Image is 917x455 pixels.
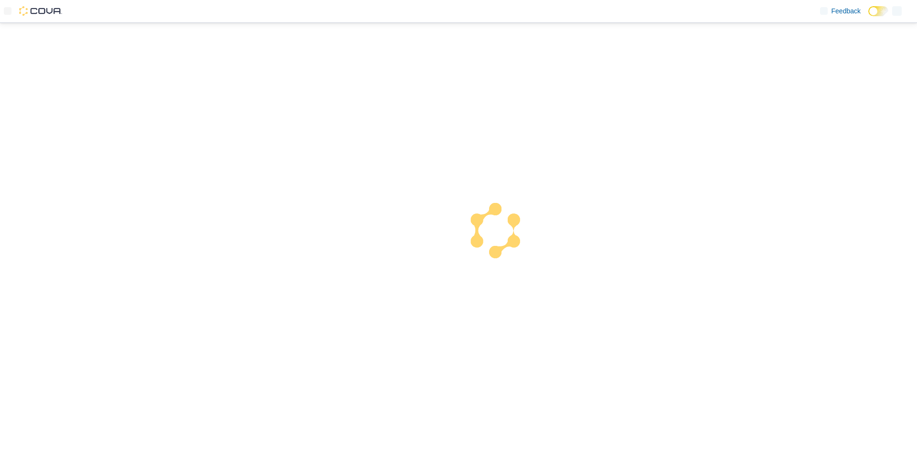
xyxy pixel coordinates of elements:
[816,1,864,21] a: Feedback
[868,6,888,16] input: Dark Mode
[458,196,530,267] img: cova-loader
[832,6,861,16] span: Feedback
[868,16,869,17] span: Dark Mode
[19,6,62,16] img: Cova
